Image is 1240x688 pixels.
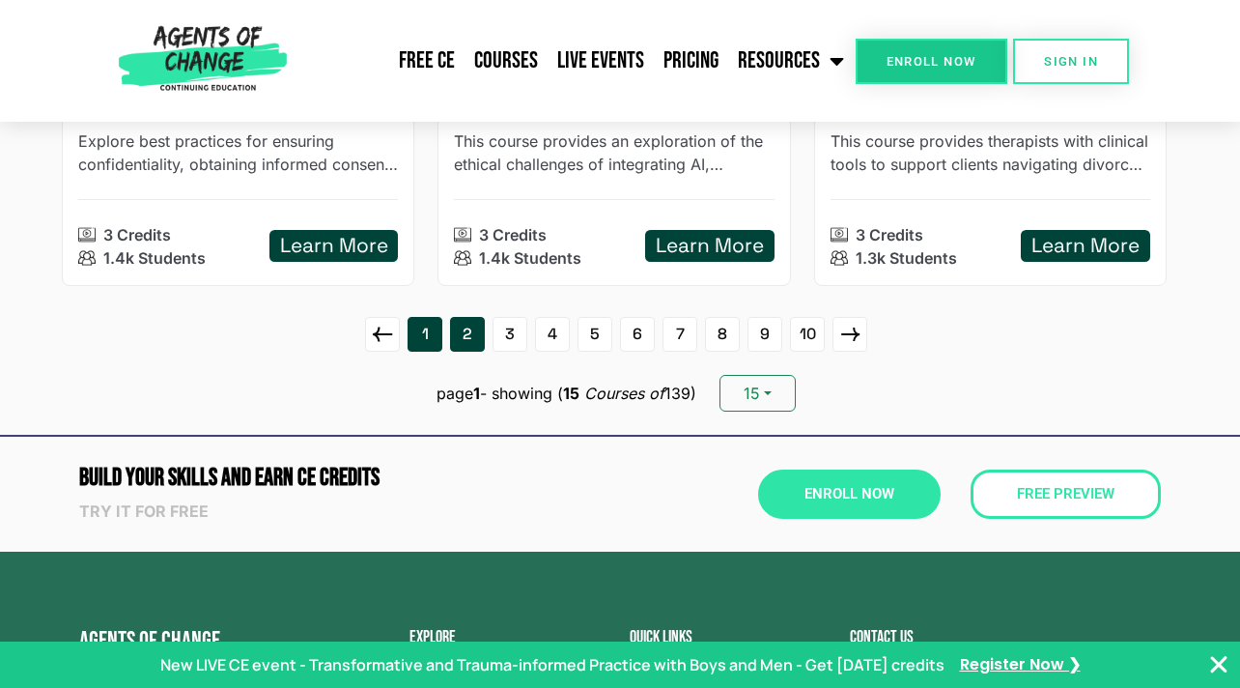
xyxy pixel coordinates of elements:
[856,39,1007,84] a: Enroll Now
[79,466,610,490] h2: Build Your Skills and Earn CE CREDITS
[473,384,480,403] b: 1
[479,223,547,246] p: 3 Credits
[493,317,527,352] a: 3
[804,487,894,502] span: Enroll Now
[437,382,696,405] p: page - showing ( 139)
[856,223,923,246] p: 3 Credits
[535,317,570,352] a: 4
[887,55,976,68] span: Enroll Now
[548,37,654,85] a: Live Events
[630,629,831,646] h2: Quick Links
[479,246,581,270] p: 1.4k Students
[563,384,579,403] b: 15
[280,234,388,258] h5: Learn More
[79,629,313,653] h4: Agents of Change
[1207,653,1230,676] button: Close Banner
[103,223,171,246] p: 3 Credits
[850,629,1161,646] h2: Contact us
[831,129,1150,176] p: This course provides therapists with clinical tools to support clients navigating divorce and sep...
[584,384,664,403] i: Courses of
[747,317,782,352] a: 9
[758,470,941,519] a: Enroll Now
[160,653,944,676] p: New LIVE CE event - Transformative and Trauma-informed Practice with Boys and Men - Get [DATE] cr...
[662,317,697,352] a: 7
[705,317,740,352] a: 8
[856,246,957,270] p: 1.3k Students
[295,37,855,85] nav: Menu
[578,317,612,352] a: 5
[408,317,442,352] a: 1
[971,470,1161,519] a: Free Preview
[1013,39,1129,84] a: SIGN IN
[1031,234,1140,258] h5: Learn More
[409,629,610,646] h2: Explore
[654,37,728,85] a: Pricing
[1044,55,1098,68] span: SIGN IN
[1017,487,1114,502] span: Free Preview
[719,375,796,412] button: 15
[960,654,1081,675] a: Register Now ❯
[454,129,774,176] p: This course provides an exploration of the ethical challenges of integrating AI, technology, tele...
[656,234,764,258] h5: Learn More
[79,502,209,521] strong: Try it for free
[389,37,465,85] a: Free CE
[450,317,485,352] a: 2
[103,246,206,270] p: 1.4k Students
[78,129,398,176] p: Explore best practices for ensuring confidentiality, obtaining informed consent, managing parenta...
[465,37,548,85] a: Courses
[620,317,655,352] a: 6
[728,37,854,85] a: Resources
[790,317,825,352] a: 10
